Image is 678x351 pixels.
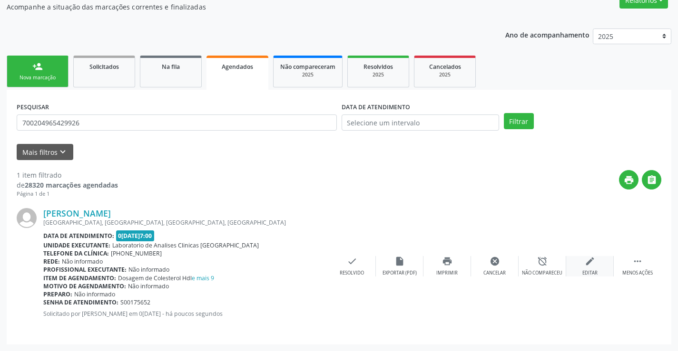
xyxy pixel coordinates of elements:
[192,274,214,282] a: e mais 9
[89,63,119,71] span: Solicitados
[111,249,162,257] span: [PHONE_NUMBER]
[624,175,634,185] i: print
[642,170,661,190] button: 
[17,180,118,190] div: de
[585,256,595,266] i: edit
[43,274,116,282] b: Item de agendamento:
[62,257,103,266] span: Não informado
[342,100,410,114] label: DATA DE ATENDIMENTO
[647,175,657,185] i: 
[112,241,259,249] span: Laboratorio de Analises Clinicas [GEOGRAPHIC_DATA]
[364,63,393,71] span: Resolvidos
[504,113,534,129] button: Filtrar
[7,2,472,12] p: Acompanhe a situação das marcações correntes e finalizadas
[43,290,72,298] b: Preparo:
[14,74,61,81] div: Nova marcação
[128,282,169,290] span: Não informado
[17,114,337,131] input: Nome, CNS
[342,114,499,131] input: Selecione um intervalo
[43,257,60,266] b: Rede:
[619,170,639,190] button: print
[43,241,110,249] b: Unidade executante:
[222,63,253,71] span: Agendados
[116,230,155,241] span: 0[DATE]7:00
[43,266,127,274] b: Profissional executante:
[280,71,335,78] div: 2025
[582,270,598,276] div: Editar
[120,298,150,306] span: S00175652
[394,256,405,266] i: insert_drive_file
[429,63,461,71] span: Cancelados
[17,190,118,198] div: Página 1 de 1
[162,63,180,71] span: Na fila
[436,270,458,276] div: Imprimir
[442,256,452,266] i: print
[17,100,49,114] label: PESQUISAR
[622,270,653,276] div: Menos ações
[43,282,126,290] b: Motivo de agendamento:
[505,28,590,40] p: Ano de acompanhamento
[43,298,118,306] b: Senha de atendimento:
[490,256,500,266] i: cancel
[354,71,402,78] div: 2025
[17,170,118,180] div: 1 item filtrado
[17,208,37,228] img: img
[280,63,335,71] span: Não compareceram
[347,256,357,266] i: check
[537,256,548,266] i: alarm_off
[43,232,114,240] b: Data de atendimento:
[421,71,469,78] div: 2025
[522,270,562,276] div: Não compareceu
[43,310,328,318] p: Solicitado por [PERSON_NAME] em 0[DATE] - há poucos segundos
[43,249,109,257] b: Telefone da clínica:
[340,270,364,276] div: Resolvido
[32,61,43,72] div: person_add
[43,218,328,227] div: [GEOGRAPHIC_DATA], [GEOGRAPHIC_DATA], [GEOGRAPHIC_DATA], [GEOGRAPHIC_DATA]
[383,270,417,276] div: Exportar (PDF)
[17,144,73,161] button: Mais filtroskeyboard_arrow_down
[632,256,643,266] i: 
[483,270,506,276] div: Cancelar
[25,180,118,190] strong: 28320 marcações agendadas
[58,147,68,157] i: keyboard_arrow_down
[43,208,111,218] a: [PERSON_NAME]
[128,266,169,274] span: Não informado
[74,290,115,298] span: Não informado
[118,274,214,282] span: Dosagem de Colesterol Hdl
